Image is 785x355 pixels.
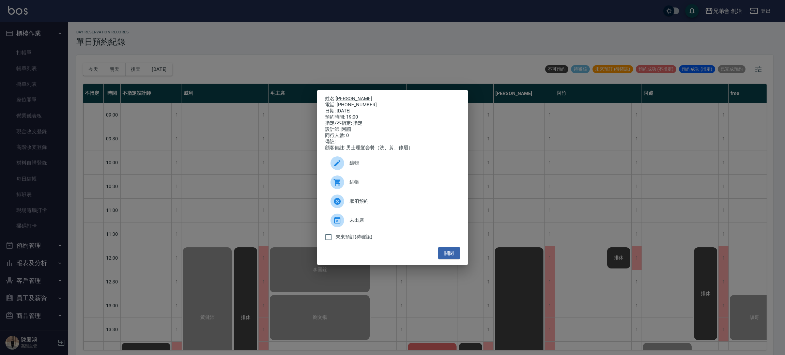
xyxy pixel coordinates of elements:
[325,139,460,145] div: 備註:
[325,192,460,211] div: 取消預約
[438,247,460,260] button: 關閉
[325,145,460,151] div: 顧客備註: 男士理髮套餐（洗、剪、修眉）
[325,96,460,102] p: 姓名:
[336,96,372,101] a: [PERSON_NAME]
[350,217,455,224] span: 未出席
[325,120,460,126] div: 指定/不指定: 指定
[325,133,460,139] div: 同行人數: 0
[325,102,460,108] div: 電話: [PHONE_NUMBER]
[336,233,372,241] span: 未來預訂(待確認)
[325,114,460,120] div: 預約時間: 19:00
[350,159,455,167] span: 編輯
[325,211,460,230] div: 未出席
[350,179,455,186] span: 結帳
[325,108,460,114] div: 日期: [DATE]
[350,198,455,205] span: 取消預約
[325,173,460,192] a: 結帳
[325,126,460,133] div: 設計師: 阿蹦
[325,154,460,173] div: 編輯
